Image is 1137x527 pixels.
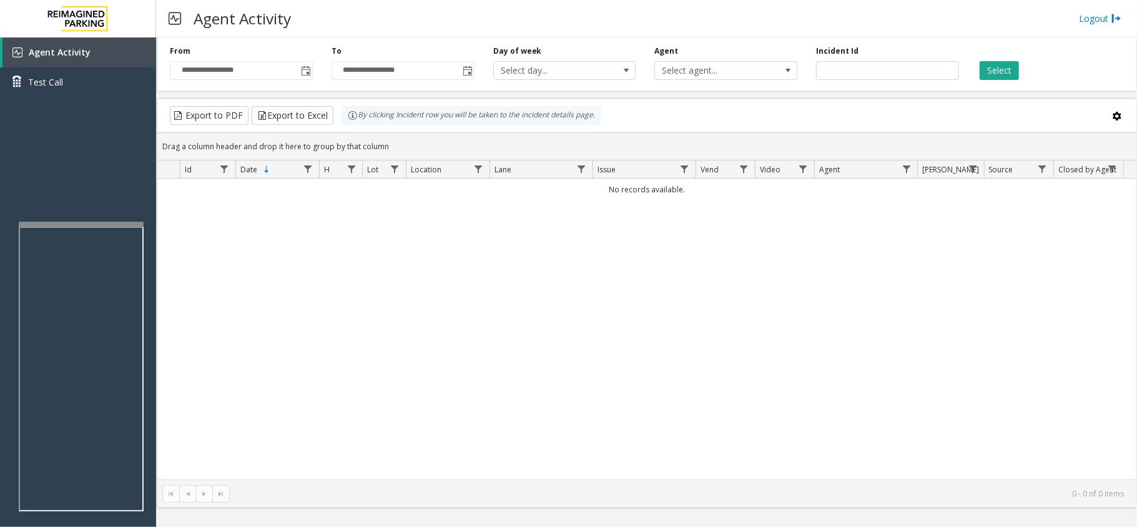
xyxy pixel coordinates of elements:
span: Closed by Agent [1058,164,1116,175]
label: From [170,46,190,57]
a: Location Filter Menu [470,160,487,177]
button: Export to PDF [170,106,249,125]
span: Agent Activity [29,46,91,58]
span: Location [411,164,441,175]
span: Test Call [28,76,63,89]
img: pageIcon [169,3,181,34]
div: Data table [157,160,1136,480]
span: Toggle popup [298,62,312,79]
a: Id Filter Menu [216,160,233,177]
a: Logout [1079,12,1121,25]
a: H Filter Menu [343,160,360,177]
span: Issue [598,164,616,175]
label: Day of week [493,46,542,57]
label: Agent [654,46,678,57]
label: To [332,46,342,57]
span: Toggle popup [460,62,474,79]
span: [PERSON_NAME] [923,164,980,175]
button: Select [980,61,1019,80]
span: Lane [495,164,511,175]
img: 'icon' [12,47,22,57]
a: Lane Filter Menu [573,160,590,177]
a: Issue Filter Menu [676,160,693,177]
td: No records available. [157,179,1136,200]
a: Lot Filter Menu [386,160,403,177]
div: By clicking Incident row you will be taken to the incident details page. [342,106,601,125]
img: infoIcon.svg [348,111,358,121]
a: Agent Filter Menu [898,160,915,177]
div: Drag a column header and drop it here to group by that column [157,135,1136,157]
label: Incident Id [816,46,859,57]
span: Select day... [494,62,607,79]
button: Export to Excel [252,106,333,125]
a: Parker Filter Menu [964,160,981,177]
span: H [324,164,330,175]
span: Video [760,164,780,175]
kendo-pager-info: 0 - 0 of 0 items [237,488,1124,499]
a: Closed by Agent Filter Menu [1104,160,1121,177]
span: Sortable [262,165,272,175]
span: Vend [701,164,719,175]
span: Select agent... [655,62,768,79]
a: Date Filter Menu [300,160,317,177]
span: Id [185,164,192,175]
span: Date [240,164,257,175]
span: Agent [819,164,840,175]
a: Agent Activity [2,37,156,67]
span: Lot [368,164,379,175]
a: Video Filter Menu [795,160,812,177]
span: Source [989,164,1013,175]
a: Vend Filter Menu [736,160,752,177]
img: logout [1111,12,1121,25]
h3: Agent Activity [187,3,297,34]
a: Source Filter Menu [1034,160,1051,177]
